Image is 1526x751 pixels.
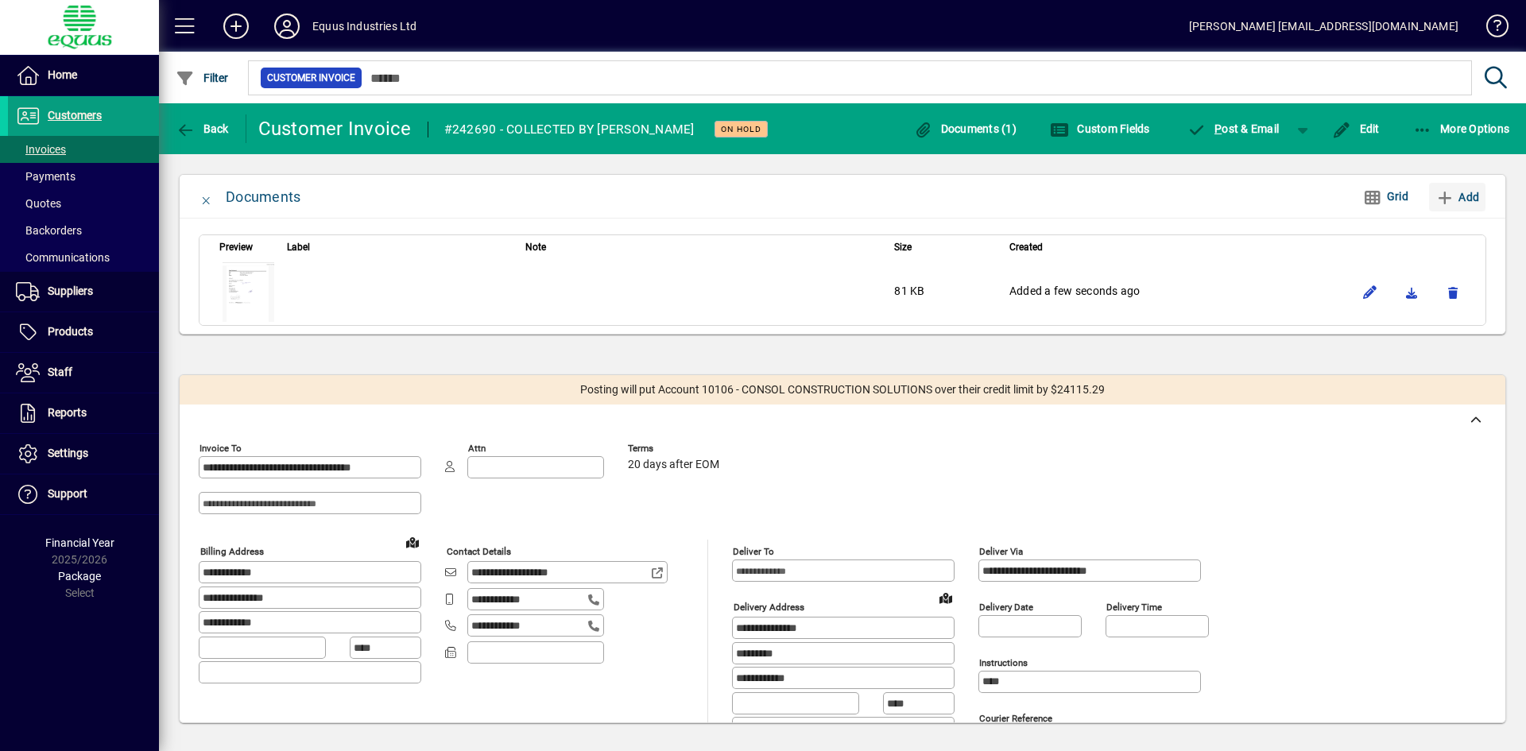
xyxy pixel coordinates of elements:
a: Backorders [8,217,159,244]
div: Equus Industries Ltd [312,14,417,39]
span: Label [287,238,310,256]
mat-label: Attn [468,443,486,454]
a: View on map [400,529,425,555]
span: On hold [721,124,761,134]
span: Quotes [16,197,61,210]
a: Suppliers [8,272,159,312]
span: Filter [176,72,229,84]
button: Edit [1328,114,1384,143]
span: Preview [219,238,253,256]
mat-label: Delivery date [979,602,1033,613]
span: Reports [48,406,87,419]
mat-label: Instructions [979,657,1028,668]
span: Home [48,68,77,81]
span: Financial Year [45,536,114,549]
button: Custom Fields [1046,114,1154,143]
span: Documents (1) [913,122,1017,135]
mat-label: Deliver To [733,546,774,557]
span: P [1214,122,1222,135]
span: Size [894,238,912,256]
span: ost & Email [1187,122,1280,135]
a: Home [8,56,159,95]
button: Remove [1440,280,1466,305]
button: Profile [261,12,312,41]
div: Added a few seconds ago [1009,283,1338,299]
button: Add [1429,183,1485,211]
a: Staff [8,353,159,393]
button: Back [172,114,233,143]
span: 20 days after EOM [628,459,719,471]
a: Reports [8,393,159,433]
a: View on map [933,585,959,610]
span: Backorders [16,224,82,237]
span: Back [176,122,229,135]
mat-label: Delivery time [1106,602,1162,613]
button: Post & Email [1179,114,1288,143]
div: 81 KB [894,283,990,299]
button: More Options [1409,114,1514,143]
span: Customers [48,109,102,122]
a: Settings [8,434,159,474]
span: Invoices [16,143,66,156]
a: Communications [8,244,159,271]
div: [PERSON_NAME] [EMAIL_ADDRESS][DOMAIN_NAME] [1189,14,1458,39]
span: Customer Invoice [267,70,355,86]
span: Add [1435,184,1479,210]
a: Invoices [8,136,159,163]
button: Filter [172,64,233,92]
mat-label: Courier Reference [979,713,1052,724]
span: Note [525,238,546,256]
span: Created [1009,238,1043,256]
a: Knowledge Base [1474,3,1506,55]
a: Products [8,312,159,352]
mat-label: Deliver via [979,546,1023,557]
span: Staff [48,366,72,378]
button: Add [211,12,261,41]
app-page-header-button: Back [159,114,246,143]
button: Grid [1350,183,1421,211]
a: Payments [8,163,159,190]
button: Close [188,178,226,216]
span: Terms [628,443,723,454]
div: Documents [226,184,300,210]
span: More Options [1413,122,1510,135]
span: Products [48,325,93,338]
button: Documents (1) [909,114,1021,143]
div: #242690 - COLLECTED BY [PERSON_NAME] [444,117,695,142]
span: Payments [16,170,76,183]
a: Quotes [8,190,159,217]
span: Package [58,570,101,583]
span: Settings [48,447,88,459]
a: Download [1399,280,1424,305]
a: Support [8,474,159,514]
span: Edit [1332,122,1380,135]
span: Communications [16,251,110,264]
span: Grid [1363,184,1408,210]
span: Support [48,487,87,500]
div: Customer Invoice [258,116,412,141]
span: Posting will put Account 10106 - CONSOL CONSTRUCTION SOLUTIONS over their credit limit by $24115.29 [580,381,1105,398]
span: Custom Fields [1050,122,1150,135]
button: Edit [1358,280,1383,305]
mat-label: Invoice To [199,443,242,454]
span: Suppliers [48,285,93,297]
